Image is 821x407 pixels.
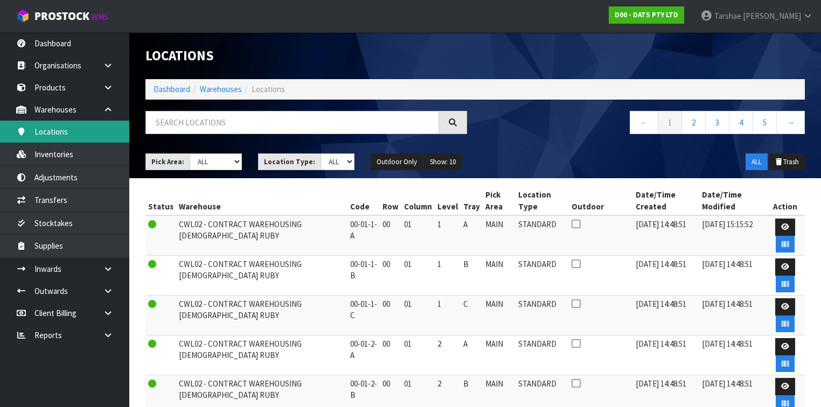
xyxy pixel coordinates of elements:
[516,335,568,375] td: STANDARD
[435,296,461,335] td: 1
[569,186,634,215] th: Outdoor
[609,6,684,24] a: D00 - DATS PTY LTD
[461,335,483,375] td: A
[483,335,516,375] td: MAIN
[380,215,401,256] td: 00
[516,256,568,296] td: STANDARD
[658,111,682,134] a: 1
[176,335,347,375] td: CWL02 - CONTRACT WAREHOUSING [DEMOGRAPHIC_DATA] RUBY
[145,48,467,63] h1: Locations
[252,84,285,94] span: Locations
[401,186,435,215] th: Column
[145,186,176,215] th: Status
[633,296,699,335] td: [DATE] 14:48:51
[16,9,30,23] img: cube-alt.png
[769,153,805,171] button: Trash
[633,256,699,296] td: [DATE] 14:48:51
[699,215,766,256] td: [DATE] 15:15:52
[151,157,184,166] strong: Pick Area:
[776,111,805,134] a: →
[699,335,766,375] td: [DATE] 14:48:51
[176,215,347,256] td: CWL02 - CONTRACT WAREHOUSING [DEMOGRAPHIC_DATA] RUBY
[401,335,435,375] td: 01
[435,186,461,215] th: Level
[516,296,568,335] td: STANDARD
[699,296,766,335] td: [DATE] 14:48:51
[154,84,190,94] a: Dashboard
[435,335,461,375] td: 2
[176,186,347,215] th: Warehouse
[200,84,242,94] a: Warehouses
[424,153,462,171] button: Show: 10
[371,153,423,171] button: Outdoor Only
[401,296,435,335] td: 01
[729,111,753,134] a: 4
[766,186,805,215] th: Action
[615,10,678,19] strong: D00 - DATS PTY LTD
[401,256,435,296] td: 01
[630,111,658,134] a: ←
[461,215,483,256] td: A
[435,215,461,256] td: 1
[483,186,516,215] th: Pick Area
[461,296,483,335] td: C
[145,111,439,134] input: Search locations
[743,11,801,21] span: [PERSON_NAME]
[699,186,766,215] th: Date/Time Modified
[483,215,516,256] td: MAIN
[461,186,483,215] th: Tray
[347,256,380,296] td: 00-01-1-B
[347,335,380,375] td: 00-01-2-A
[347,186,380,215] th: Code
[483,111,805,137] nav: Page navigation
[380,335,401,375] td: 00
[705,111,729,134] a: 3
[483,296,516,335] td: MAIN
[633,335,699,375] td: [DATE] 14:48:51
[380,256,401,296] td: 00
[633,186,699,215] th: Date/Time Created
[380,296,401,335] td: 00
[699,256,766,296] td: [DATE] 14:48:51
[380,186,401,215] th: Row
[516,215,568,256] td: STANDARD
[516,186,568,215] th: Location Type
[176,296,347,335] td: CWL02 - CONTRACT WAREHOUSING [DEMOGRAPHIC_DATA] RUBY
[347,215,380,256] td: 00-01-1-A
[264,157,315,166] strong: Location Type:
[401,215,435,256] td: 01
[753,111,777,134] a: 5
[435,256,461,296] td: 1
[176,256,347,296] td: CWL02 - CONTRACT WAREHOUSING [DEMOGRAPHIC_DATA] RUBY
[714,11,741,21] span: Tarshae
[746,153,768,171] button: ALL
[461,256,483,296] td: B
[92,12,108,22] small: WMS
[34,9,89,23] span: ProStock
[347,296,380,335] td: 00-01-1-C
[483,256,516,296] td: MAIN
[681,111,706,134] a: 2
[633,215,699,256] td: [DATE] 14:48:51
